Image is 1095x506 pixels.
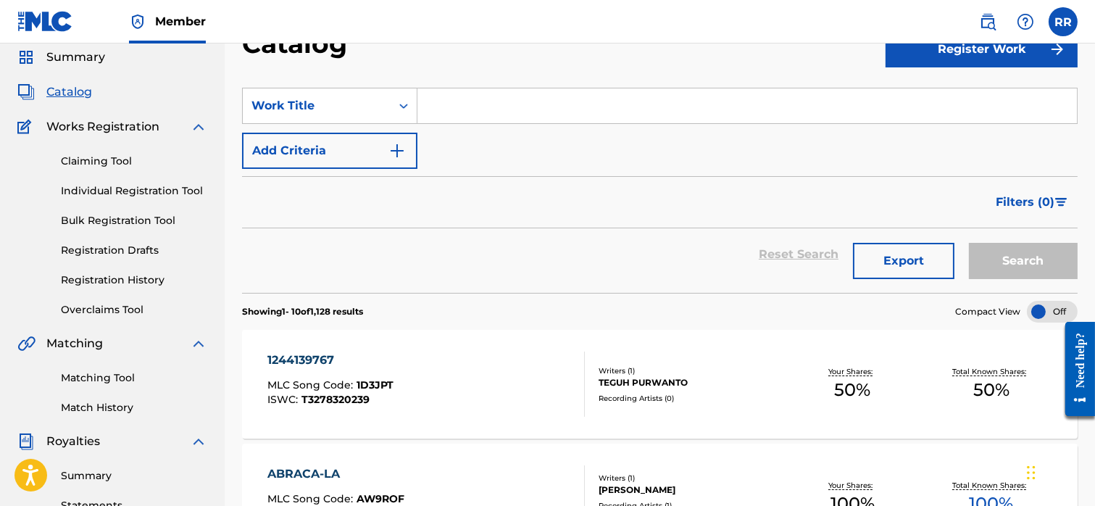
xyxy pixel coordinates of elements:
[242,28,354,60] h2: Catalog
[46,83,92,101] span: Catalog
[129,13,146,30] img: Top Rightsholder
[267,393,301,406] span: ISWC :
[828,480,876,491] p: Your Shares:
[61,302,207,318] a: Overclaims Tool
[1023,436,1095,506] iframe: Chat Widget
[599,393,783,404] div: Recording Artists ( 0 )
[1017,13,1034,30] img: help
[61,243,207,258] a: Registration Drafts
[267,378,357,391] span: MLC Song Code :
[61,154,207,169] a: Claiming Tool
[834,377,870,403] span: 50 %
[357,378,394,391] span: 1D3JPT
[17,433,35,450] img: Royalties
[301,393,370,406] span: T3278320239
[388,142,406,159] img: 9d2ae6d4665cec9f34b9.svg
[17,335,36,352] img: Matching
[242,133,417,169] button: Add Criteria
[242,330,1078,439] a: 1244139767MLC Song Code:1D3JPTISWC:T3278320239Writers (1)TEGUH PURWANTORecording Artists (0)Your ...
[251,97,382,115] div: Work Title
[357,492,404,505] span: AW9ROF
[190,118,207,136] img: expand
[973,377,1009,403] span: 50 %
[973,7,1002,36] a: Public Search
[1054,311,1095,428] iframe: Resource Center
[953,480,1031,491] p: Total Known Shares:
[267,492,357,505] span: MLC Song Code :
[1055,198,1067,207] img: filter
[953,366,1031,377] p: Total Known Shares:
[979,13,996,30] img: search
[46,433,100,450] span: Royalties
[17,49,105,66] a: SummarySummary
[1049,7,1078,36] div: User Menu
[46,49,105,66] span: Summary
[955,305,1020,318] span: Compact View
[599,376,783,389] div: TEGUH PURWANTO
[155,13,206,30] span: Member
[17,49,35,66] img: Summary
[61,468,207,484] a: Summary
[886,31,1078,67] button: Register Work
[1027,451,1036,494] div: Drag
[17,118,36,136] img: Works Registration
[61,370,207,386] a: Matching Tool
[267,352,394,369] div: 1244139767
[17,83,35,101] img: Catalog
[61,400,207,415] a: Match History
[599,484,783,497] div: [PERSON_NAME]
[853,243,954,279] button: Export
[61,273,207,288] a: Registration History
[599,473,783,484] div: Writers ( 1 )
[242,305,363,318] p: Showing 1 - 10 of 1,128 results
[61,213,207,228] a: Bulk Registration Tool
[46,118,159,136] span: Works Registration
[190,433,207,450] img: expand
[267,465,404,483] div: ABRACA-LA
[1049,41,1066,58] img: f7272a7cc735f4ea7f67.svg
[599,365,783,376] div: Writers ( 1 )
[190,335,207,352] img: expand
[17,83,92,101] a: CatalogCatalog
[17,11,73,32] img: MLC Logo
[996,194,1054,211] span: Filters ( 0 )
[828,366,876,377] p: Your Shares:
[242,88,1078,293] form: Search Form
[987,184,1078,220] button: Filters (0)
[46,335,103,352] span: Matching
[61,183,207,199] a: Individual Registration Tool
[1011,7,1040,36] div: Help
